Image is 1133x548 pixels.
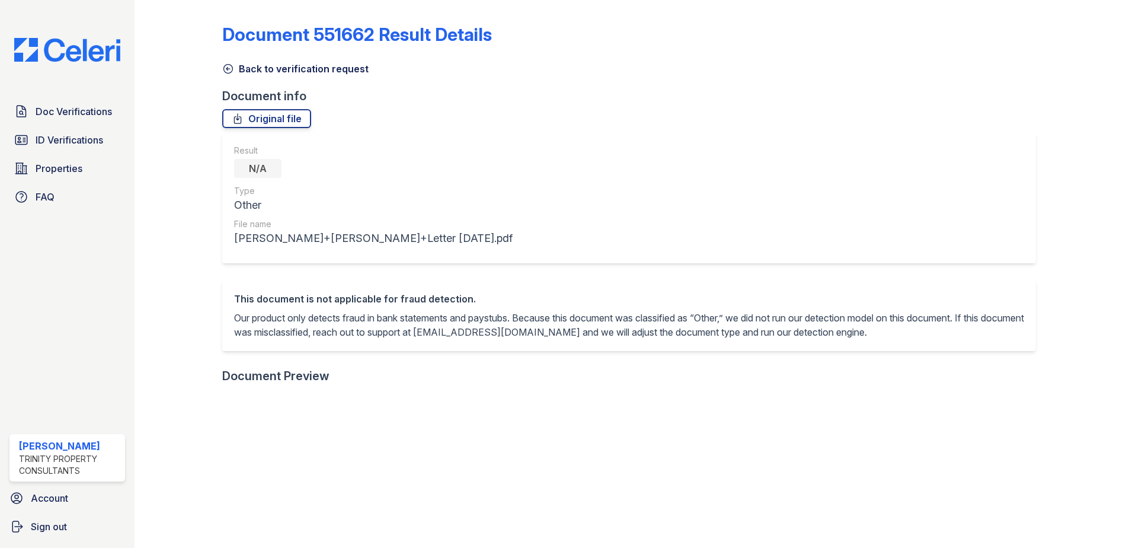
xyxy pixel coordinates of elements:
div: N/A [234,159,281,178]
a: Properties [9,157,125,180]
p: Our product only detects fraud in bank statements and paystubs. Because this document was classif... [234,311,1024,339]
div: Document info [222,88,1045,104]
div: Type [234,185,513,197]
a: Doc Verifications [9,100,125,123]
div: This document is not applicable for fraud detection. [234,292,1024,306]
div: Result [234,145,513,157]
div: Document Preview [222,368,329,384]
a: Back to verification request [222,62,369,76]
a: Account [5,486,130,510]
div: Other [234,197,513,214]
a: FAQ [9,185,125,209]
span: Doc Verifications [36,104,112,119]
a: Document 551662 Result Details [222,24,492,45]
span: FAQ [36,190,55,204]
img: CE_Logo_Blue-a8612792a0a2168367f1c8372b55b34899dd931a85d93a1a3d3e32e68fde9ad4.png [5,38,130,62]
a: Sign out [5,515,130,539]
span: Account [31,491,68,505]
div: File name [234,218,513,230]
a: ID Verifications [9,128,125,152]
span: ID Verifications [36,133,103,147]
a: Original file [222,109,311,128]
span: Properties [36,161,82,176]
span: Sign out [31,520,67,534]
div: [PERSON_NAME] [19,439,120,453]
div: Trinity Property Consultants [19,453,120,477]
div: [PERSON_NAME]+[PERSON_NAME]+Letter [DATE].pdf [234,230,513,247]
